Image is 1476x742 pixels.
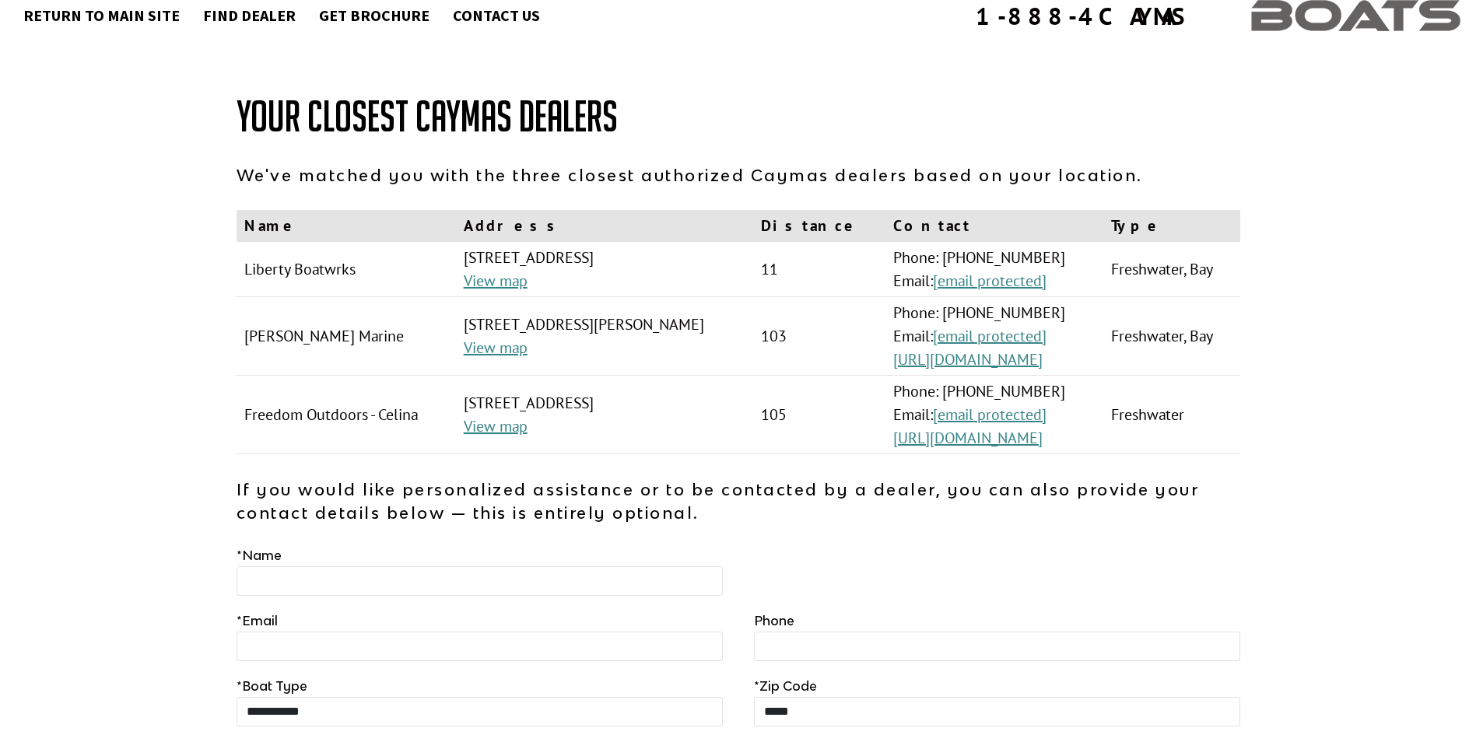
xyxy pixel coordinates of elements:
[16,5,188,26] a: Return to main site
[237,163,1240,187] p: We've matched you with the three closest authorized Caymas dealers based on your location.
[195,5,303,26] a: Find Dealer
[933,271,1047,291] a: [email protected]
[237,210,456,242] th: Name
[754,677,817,695] label: Zip Code
[753,242,886,297] td: 11
[456,242,753,297] td: [STREET_ADDRESS]
[311,5,437,26] a: Get Brochure
[753,376,886,454] td: 105
[464,271,528,291] a: View map
[456,210,753,242] th: Address
[464,338,528,358] a: View map
[893,349,1043,369] a: [URL][DOMAIN_NAME]
[753,297,886,376] td: 103
[893,428,1043,448] a: [URL][DOMAIN_NAME]
[237,93,1240,140] h1: Your Closest Caymas Dealers
[237,376,456,454] td: Freedom Outdoors - Celina
[237,297,456,376] td: [PERSON_NAME] Marine
[456,376,753,454] td: [STREET_ADDRESS]
[933,326,1047,346] a: [email protected]
[1103,376,1239,454] td: Freshwater
[976,4,1189,28] div: 1-888-4CAYMAS
[464,416,528,436] a: View map
[237,546,282,565] label: Name
[237,242,456,297] td: Liberty Boatwrks
[237,611,278,630] label: Email
[237,478,1240,524] p: If you would like personalized assistance or to be contacted by a dealer, you can also provide yo...
[885,376,1103,454] td: Phone: [PHONE_NUMBER] Email:
[933,404,1047,425] a: [email protected]
[1103,297,1239,376] td: Freshwater, Bay
[885,210,1103,242] th: Contact
[456,297,753,376] td: [STREET_ADDRESS][PERSON_NAME]
[237,677,307,695] label: Boat Type
[885,297,1103,376] td: Phone: [PHONE_NUMBER] Email:
[1103,242,1239,297] td: Freshwater, Bay
[445,5,548,26] a: Contact Us
[754,611,794,630] label: Phone
[1103,210,1239,242] th: Type
[753,210,886,242] th: Distance
[885,242,1103,297] td: Phone: [PHONE_NUMBER] Email:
